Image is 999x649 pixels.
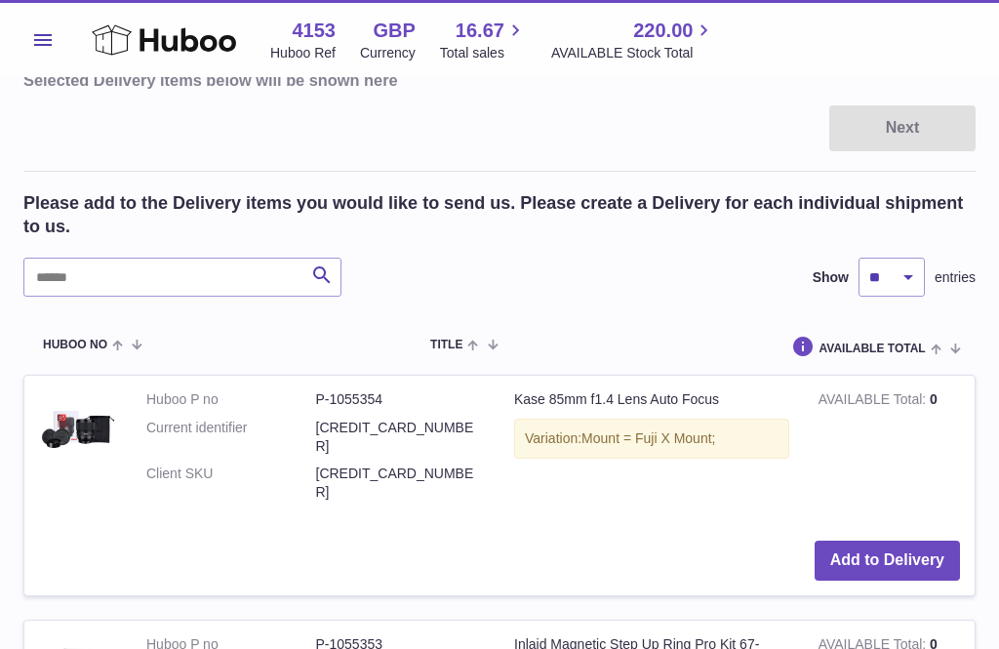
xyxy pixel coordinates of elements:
label: Show [813,268,849,287]
dd: [CREDIT_CARD_NUMBER] [316,465,486,502]
span: AVAILABLE Stock Total [551,44,716,62]
h2: Please add to the Delivery items you would like to send us. Please create a Delivery for each ind... [23,191,976,239]
span: 16.67 [456,18,504,44]
div: Variation: [514,419,789,459]
a: 16.67 Total sales [440,18,527,62]
span: 220.00 [633,18,693,44]
span: entries [935,268,976,287]
td: 0 [804,376,975,526]
span: Mount = Fuji X Mount; [581,430,715,446]
a: 220.00 AVAILABLE Stock Total [551,18,716,62]
div: Huboo Ref [270,44,336,62]
span: AVAILABLE Total [819,343,926,355]
strong: GBP [373,18,415,44]
span: Title [430,339,462,351]
button: Add to Delivery [815,541,960,581]
dt: Huboo P no [146,390,316,409]
strong: AVAILABLE Total [819,391,930,412]
span: Total sales [440,44,527,62]
dt: Client SKU [146,465,316,502]
h3: Selected Delivery items below will be shown here [23,69,976,91]
div: Currency [360,44,416,62]
span: Huboo no [43,339,107,351]
img: Kase 85mm f1.4 Lens Auto Focus [39,390,117,468]
dt: Current identifier [146,419,316,456]
strong: 4153 [292,18,336,44]
td: Kase 85mm f1.4 Lens Auto Focus [499,376,804,526]
dd: [CREDIT_CARD_NUMBER] [316,419,486,456]
dd: P-1055354 [316,390,486,409]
